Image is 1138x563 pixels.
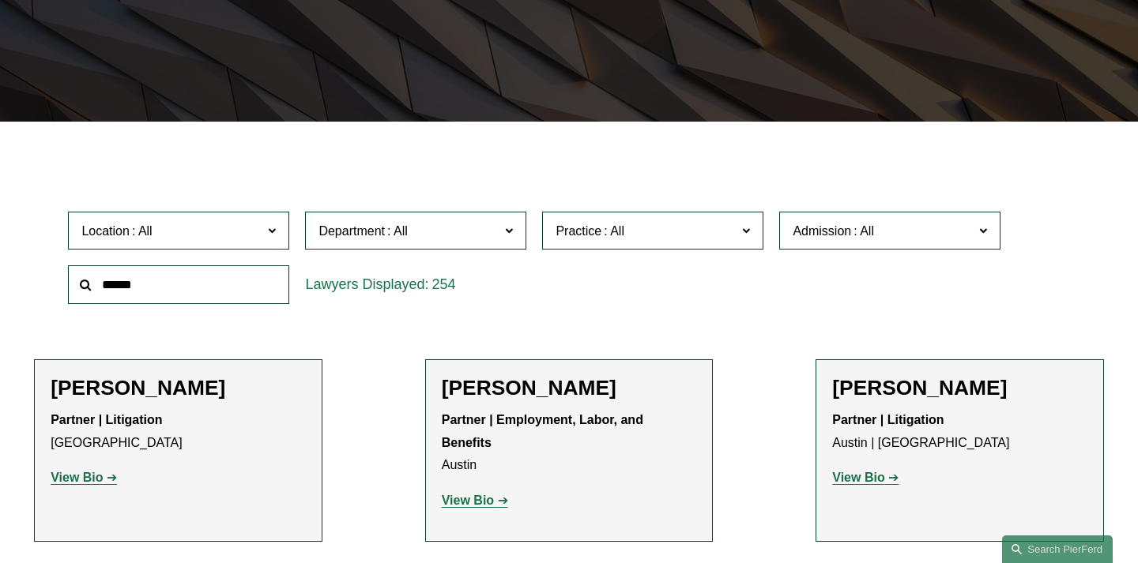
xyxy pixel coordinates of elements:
[1002,535,1113,563] a: Search this site
[431,276,455,292] span: 254
[832,376,1087,401] h2: [PERSON_NAME]
[442,494,508,507] a: View Bio
[832,413,944,426] strong: Partner | Litigation
[51,471,117,484] a: View Bio
[793,224,851,238] span: Admission
[442,376,697,401] h2: [PERSON_NAME]
[51,376,306,401] h2: [PERSON_NAME]
[556,224,601,238] span: Practice
[442,413,647,449] strong: Partner | Employment, Labor, and Benefits
[318,224,385,238] span: Department
[442,409,697,477] p: Austin
[81,224,130,238] span: Location
[51,471,103,484] strong: View Bio
[832,471,899,484] a: View Bio
[442,494,494,507] strong: View Bio
[51,413,162,426] strong: Partner | Litigation
[832,471,884,484] strong: View Bio
[832,409,1087,455] p: Austin | [GEOGRAPHIC_DATA]
[51,409,306,455] p: [GEOGRAPHIC_DATA]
